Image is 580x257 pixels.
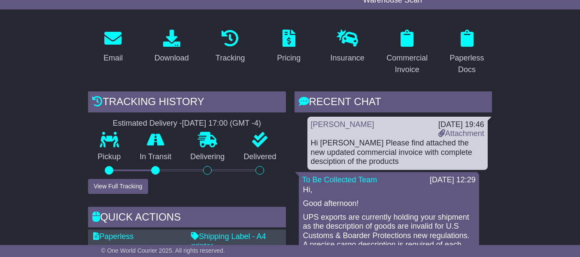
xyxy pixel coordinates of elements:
[442,27,492,79] a: Paperless Docs
[303,185,475,195] p: Hi,
[101,247,225,254] span: © One World Courier 2025. All rights reserved.
[447,52,486,76] div: Paperless Docs
[149,27,194,67] a: Download
[98,27,128,67] a: Email
[130,152,181,162] p: In Transit
[303,199,475,209] p: Good afternoon!
[311,120,374,129] a: [PERSON_NAME]
[311,139,484,166] div: Hi [PERSON_NAME] Please find attached the new updated commercial invoice with complete desciption...
[331,52,364,64] div: Insurance
[88,152,130,162] p: Pickup
[216,52,245,64] div: Tracking
[386,52,428,76] div: Commercial Invoice
[302,175,377,184] a: To Be Collected Team
[88,119,285,128] div: Estimated Delivery -
[191,232,266,250] a: Shipping Label - A4 printer
[381,27,433,79] a: Commercial Invoice
[438,120,484,130] div: [DATE] 19:46
[182,119,261,128] div: [DATE] 17:00 (GMT -4)
[155,52,189,64] div: Download
[181,152,234,162] p: Delivering
[210,27,250,67] a: Tracking
[93,232,134,241] a: Paperless
[295,91,492,115] div: RECENT CHAT
[88,179,148,194] button: View Full Tracking
[271,27,306,67] a: Pricing
[103,52,123,64] div: Email
[234,152,285,162] p: Delivered
[438,129,484,138] a: Attachment
[88,207,285,230] div: Quick Actions
[325,27,370,67] a: Insurance
[88,91,285,115] div: Tracking history
[430,175,476,185] div: [DATE] 12:29
[277,52,301,64] div: Pricing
